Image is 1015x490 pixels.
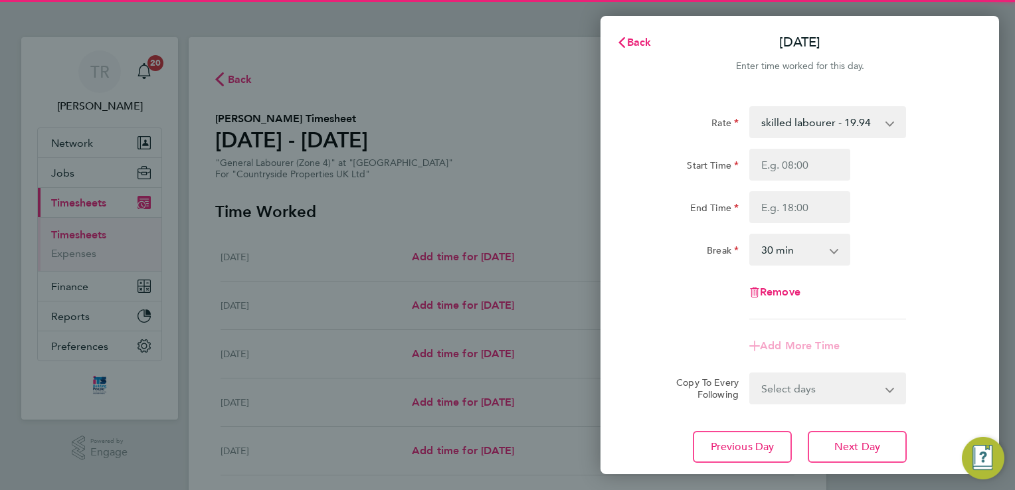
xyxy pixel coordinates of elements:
label: Copy To Every Following [666,376,739,400]
button: Back [603,29,665,56]
button: Remove [749,287,800,297]
button: Next Day [808,431,907,463]
label: Rate [711,117,739,133]
span: Previous Day [711,440,775,453]
span: Next Day [834,440,880,453]
label: Break [707,244,739,260]
p: [DATE] [779,33,820,52]
button: Engage Resource Center [962,437,1004,479]
label: End Time [690,202,739,218]
span: Back [627,36,652,48]
input: E.g. 08:00 [749,149,850,181]
div: Enter time worked for this day. [600,58,999,74]
input: E.g. 18:00 [749,191,850,223]
button: Previous Day [693,431,792,463]
label: Start Time [687,159,739,175]
span: Remove [760,286,800,298]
